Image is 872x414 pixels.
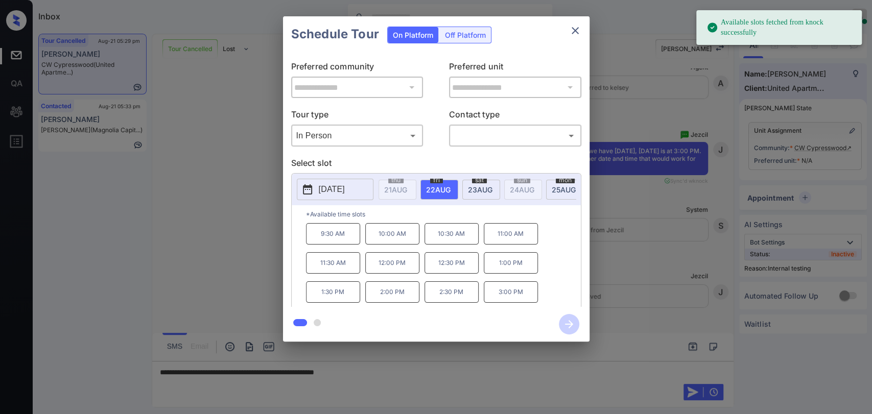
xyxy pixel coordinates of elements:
[484,281,538,303] p: 3:00 PM
[484,252,538,274] p: 1:00 PM
[440,27,491,43] div: Off Platform
[294,127,421,144] div: In Person
[306,205,581,223] p: *Available time slots
[319,183,345,196] p: [DATE]
[552,185,576,194] span: 25 AUG
[462,180,500,200] div: date-select
[449,108,581,125] p: Contact type
[449,60,581,77] p: Preferred unit
[546,180,584,200] div: date-select
[425,252,479,274] p: 12:30 PM
[291,108,423,125] p: Tour type
[484,223,538,245] p: 11:00 AM
[291,60,423,77] p: Preferred community
[425,281,479,303] p: 2:30 PM
[425,223,479,245] p: 10:30 AM
[365,252,419,274] p: 12:00 PM
[365,223,419,245] p: 10:00 AM
[291,157,581,173] p: Select slot
[306,223,360,245] p: 9:30 AM
[468,185,492,194] span: 23 AUG
[706,13,854,42] div: Available slots fetched from knock successfully
[388,27,438,43] div: On Platform
[306,281,360,303] p: 1:30 PM
[365,281,419,303] p: 2:00 PM
[430,177,443,183] span: fri
[306,252,360,274] p: 11:30 AM
[472,177,487,183] span: sat
[420,180,458,200] div: date-select
[426,185,451,194] span: 22 AUG
[565,20,585,41] button: close
[297,179,373,200] button: [DATE]
[283,16,387,52] h2: Schedule Tour
[556,177,575,183] span: mon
